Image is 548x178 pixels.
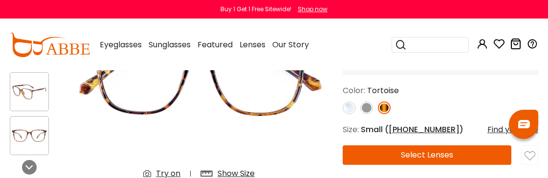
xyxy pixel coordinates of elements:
a: Shop now [293,5,328,13]
span: Sunglasses [149,39,191,50]
img: Needaster Tortoise Plastic Eyeglasses , UniversalBridgeFit Frames from ABBE Glasses [10,126,48,145]
img: chat [518,120,530,128]
span: Size: [343,124,359,135]
span: Lenses [240,39,265,50]
span: Featured [197,39,233,50]
span: Tortoise [367,85,399,96]
span: Our Story [272,39,309,50]
div: Find your size [487,124,538,136]
img: Needaster Tortoise Plastic Eyeglasses , UniversalBridgeFit Frames from ABBE Glasses [10,82,48,101]
span: Small ( ) [361,124,463,135]
button: Select Lenses [343,145,511,165]
div: Shop now [298,5,328,14]
img: abbeglasses.com [10,33,90,57]
span: Color: [343,85,365,96]
img: like [525,151,535,161]
span: Eyeglasses [100,39,142,50]
span: [PHONE_NUMBER] [389,124,460,135]
div: Buy 1 Get 1 Free Sitewide! [220,5,291,14]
